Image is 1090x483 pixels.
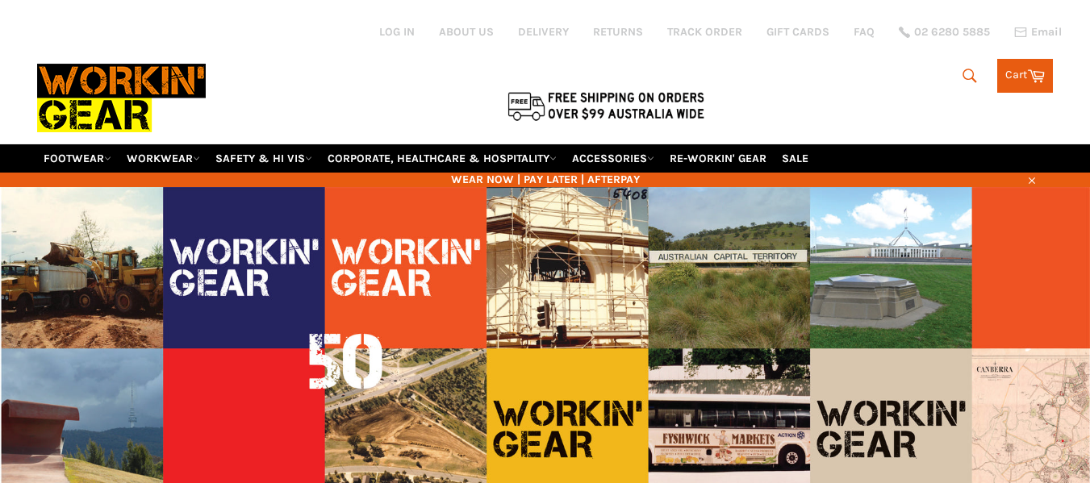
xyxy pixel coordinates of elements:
a: CORPORATE, HEALTHCARE & HOSPITALITY [321,144,563,173]
a: FOOTWEAR [37,144,118,173]
a: RE-WORKIN' GEAR [663,144,773,173]
a: Log in [379,25,415,39]
span: 02 6280 5885 [914,27,990,38]
a: RETURNS [593,24,643,40]
a: Cart [997,59,1053,93]
a: TRACK ORDER [667,24,742,40]
a: ACCESSORIES [566,144,661,173]
a: ABOUT US [439,24,494,40]
a: Email [1014,26,1062,39]
a: DELIVERY [518,24,569,40]
a: GIFT CARDS [766,24,829,40]
a: SALE [775,144,815,173]
span: Email [1031,27,1062,38]
a: WORKWEAR [120,144,207,173]
span: WEAR NOW | PAY LATER | AFTERPAY [37,172,1054,187]
img: Workin Gear leaders in Workwear, Safety Boots, PPE, Uniforms. Australia's No.1 in Workwear [37,52,206,144]
a: 02 6280 5885 [899,27,990,38]
a: SAFETY & HI VIS [209,144,319,173]
a: FAQ [854,24,875,40]
img: Flat $9.95 shipping Australia wide [505,89,707,123]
